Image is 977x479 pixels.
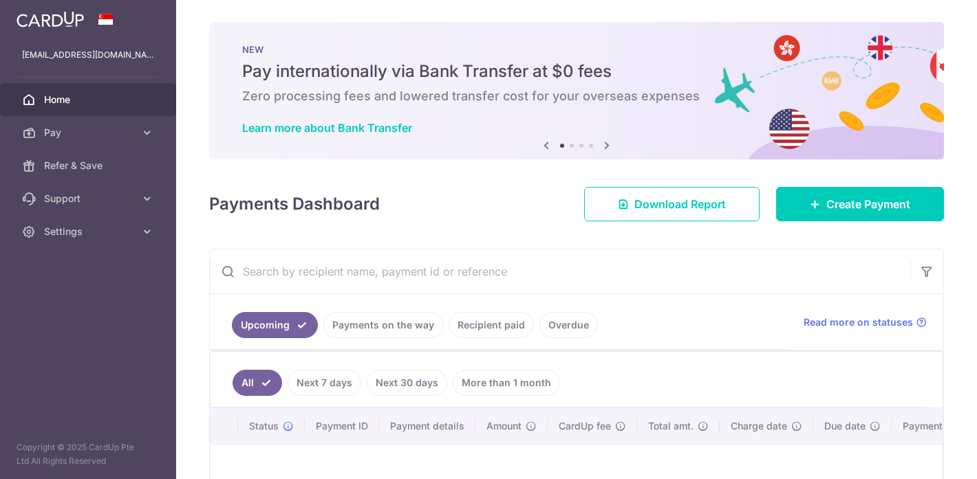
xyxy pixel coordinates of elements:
h5: Pay internationally via Bank Transfer at $0 fees [242,60,911,82]
a: Next 30 days [367,370,447,396]
a: Download Report [584,187,760,221]
span: Support [44,192,135,205]
span: Pay [44,126,135,140]
span: Settings [44,225,135,238]
span: Create Payment [826,196,910,212]
span: Read more on statuses [804,315,913,329]
a: Next 7 days [288,370,361,396]
span: Amount [486,419,522,433]
h6: Zero processing fees and lowered transfer cost for your overseas expenses [242,88,911,104]
p: [EMAIL_ADDRESS][DOMAIN_NAME] [22,48,154,62]
a: Create Payment [776,187,944,221]
span: Refer & Save [44,159,135,172]
span: Status [249,419,279,433]
span: Download Report [634,196,726,212]
span: Home [44,93,135,107]
h4: Payments Dashboard [209,192,380,216]
input: Search by recipient name, payment id or reference [210,249,910,293]
span: Charge date [731,419,787,433]
a: Recipient paid [449,312,534,338]
img: CardUp [17,11,84,27]
p: NEW [242,44,911,55]
a: More than 1 month [453,370,560,396]
a: All [233,370,282,396]
img: Bank transfer banner [209,22,944,159]
a: Read more on statuses [804,315,927,329]
span: CardUp fee [559,419,611,433]
a: Payments on the way [323,312,443,338]
a: Upcoming [232,312,318,338]
span: Total amt. [648,419,694,433]
th: Payment details [379,408,475,444]
span: Due date [824,419,866,433]
a: Overdue [539,312,598,338]
a: Learn more about Bank Transfer [242,121,412,135]
th: Payment ID [305,408,379,444]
